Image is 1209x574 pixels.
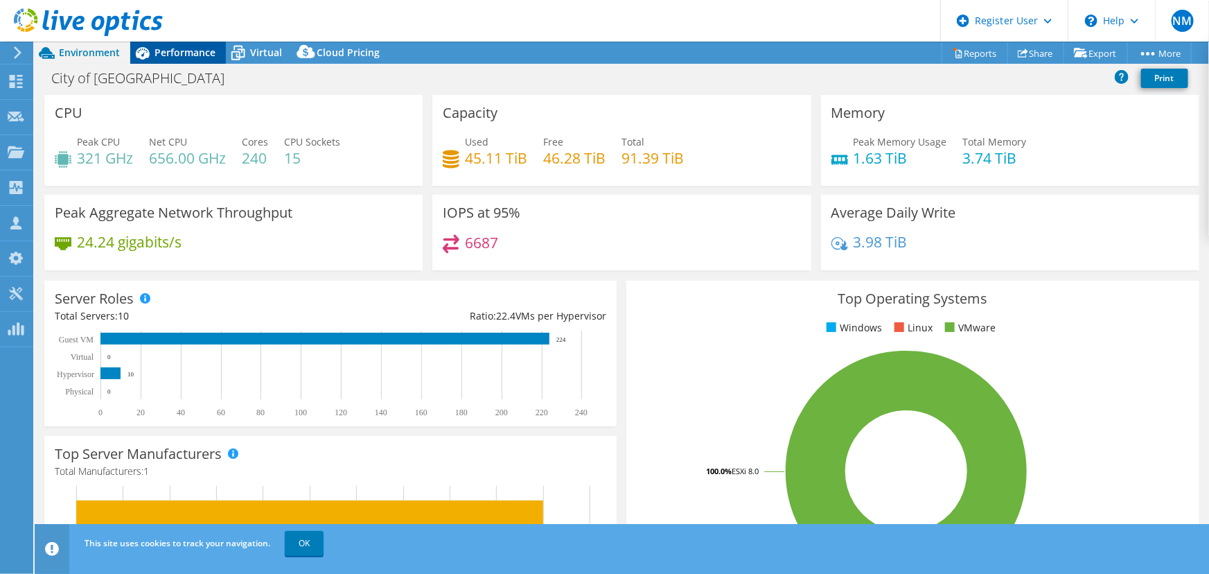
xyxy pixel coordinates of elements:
[284,150,340,166] h4: 15
[536,408,548,417] text: 220
[55,205,292,220] h3: Peak Aggregate Network Throughput
[71,352,94,362] text: Virtual
[285,531,324,556] a: OK
[217,408,225,417] text: 60
[77,234,182,250] h4: 24.24 gigabits/s
[1064,42,1128,64] a: Export
[55,446,222,462] h3: Top Server Manufacturers
[575,408,588,417] text: 240
[443,205,520,220] h3: IOPS at 95%
[250,46,282,59] span: Virtual
[77,135,120,148] span: Peak CPU
[118,309,129,322] span: 10
[415,408,427,417] text: 160
[1085,15,1097,27] svg: \n
[294,408,307,417] text: 100
[242,135,268,148] span: Cores
[495,408,508,417] text: 200
[317,46,380,59] span: Cloud Pricing
[621,150,684,166] h4: 91.39 TiB
[55,105,82,121] h3: CPU
[85,537,270,549] span: This site uses cookies to track your navigation.
[455,408,468,417] text: 180
[831,205,956,220] h3: Average Daily Write
[556,336,566,343] text: 224
[963,135,1027,148] span: Total Memory
[831,105,885,121] h3: Memory
[98,408,103,417] text: 0
[891,320,933,336] li: Linux
[543,150,606,166] h4: 46.28 TiB
[543,135,563,148] span: Free
[823,320,882,336] li: Windows
[732,466,759,476] tspan: ESXi 8.0
[143,464,149,478] span: 1
[57,369,94,379] text: Hypervisor
[55,308,330,324] div: Total Servers:
[1172,10,1194,32] span: NM
[107,354,111,360] text: 0
[45,71,246,86] h1: City of [GEOGRAPHIC_DATA]
[465,150,527,166] h4: 45.11 TiB
[854,135,947,148] span: Peak Memory Usage
[706,466,732,476] tspan: 100.0%
[59,335,94,345] text: Guest VM
[621,135,644,148] span: Total
[942,320,996,336] li: VMware
[136,408,145,417] text: 20
[55,291,134,306] h3: Server Roles
[637,291,1188,306] h3: Top Operating Systems
[496,309,515,322] span: 22.4
[443,105,497,121] h3: Capacity
[465,235,498,250] h4: 6687
[242,150,268,166] h4: 240
[149,150,226,166] h4: 656.00 GHz
[335,408,347,417] text: 120
[465,135,488,148] span: Used
[1007,42,1064,64] a: Share
[963,150,1027,166] h4: 3.74 TiB
[284,135,340,148] span: CPU Sockets
[59,46,120,59] span: Environment
[854,234,908,250] h4: 3.98 TiB
[375,408,387,417] text: 140
[256,408,265,417] text: 80
[854,150,947,166] h4: 1.63 TiB
[127,371,134,378] text: 10
[155,46,215,59] span: Performance
[107,388,111,395] text: 0
[149,135,187,148] span: Net CPU
[942,42,1008,64] a: Reports
[77,150,133,166] h4: 321 GHz
[330,308,606,324] div: Ratio: VMs per Hypervisor
[1127,42,1192,64] a: More
[55,464,606,479] h4: Total Manufacturers:
[65,387,94,397] text: Physical
[1141,69,1188,88] a: Print
[177,408,185,417] text: 40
